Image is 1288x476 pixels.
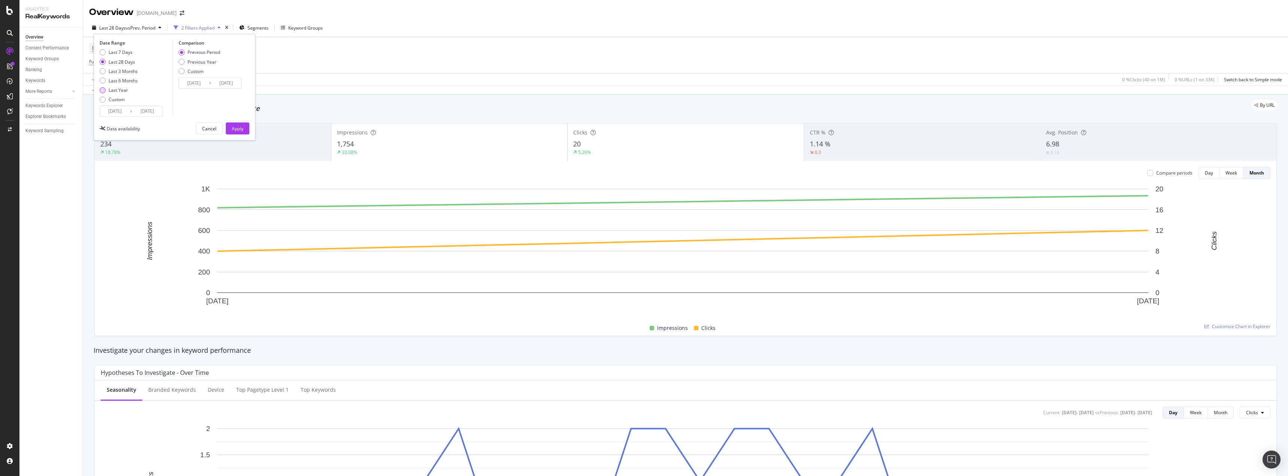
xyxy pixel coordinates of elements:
div: Ranking [25,66,42,74]
text: 800 [198,206,210,214]
div: Week [1225,170,1237,176]
text: 16 [1155,206,1163,214]
a: Keywords Explorer [25,102,78,110]
button: Last 28 DaysvsPrev. Period [89,22,164,34]
div: Custom [179,68,220,75]
div: Last 3 Months [100,68,138,75]
svg: A chart. [101,185,1265,315]
input: Start Date [100,106,130,116]
text: 1.5 [200,451,210,459]
a: Keyword Groups [25,55,78,63]
button: Cancel [196,122,223,134]
div: Last Year [109,87,128,93]
div: Top pagetype Level 1 [236,386,289,394]
span: Segments [247,25,268,31]
div: Device [208,386,224,394]
span: Impressions [657,324,688,333]
div: times [224,24,230,31]
div: Investigate your changes in keyword performance [94,346,1278,355]
button: Segments [236,22,271,34]
div: Custom [100,96,138,103]
div: legacy label [1251,100,1278,110]
text: 200 [198,268,210,276]
div: Keywords [25,77,45,85]
div: Branded Keywords [148,386,196,394]
div: Last 28 Days [100,59,138,65]
div: Keywords Explorer [25,102,63,110]
span: Avg. Position [1046,129,1078,136]
div: Compare periods [1156,170,1193,176]
div: Previous Year [188,59,216,65]
button: Clicks [1240,407,1270,419]
div: Last 6 Months [100,78,138,84]
a: Keyword Sampling [25,127,78,135]
div: 0.16 [1051,149,1060,156]
div: 18.78% [105,149,121,155]
div: Custom [109,96,125,103]
button: Keyword Groups [278,22,326,34]
text: 8 [1155,247,1160,255]
div: More Reports [25,88,52,95]
a: Ranking [25,66,78,74]
img: Equal [1046,152,1049,154]
span: Clicks [573,129,587,136]
div: Last 7 Days [109,49,133,55]
a: Overview [25,33,78,41]
div: Month [1214,409,1227,416]
div: Week [1190,409,1202,416]
div: Top Keywords [301,386,336,394]
div: 0 % Clicks ( 40 on 1M ) [1122,76,1165,83]
div: 33.08% [342,149,357,155]
text: 12 [1155,227,1163,234]
div: Previous Year [179,59,220,65]
span: Clicks [1246,409,1258,416]
button: Week [1219,167,1243,179]
div: 2 Filters Applied [181,25,215,31]
text: [DATE] [206,297,229,305]
span: CTR % [810,129,826,136]
button: Day [1163,407,1184,419]
div: Keyword Groups [288,25,323,31]
text: 20 [1155,185,1163,193]
a: Content Performance [25,44,78,52]
div: Analytics [25,6,77,12]
button: 2 Filters Applied [171,22,224,34]
div: Switch back to Simple mode [1224,76,1282,83]
div: Apply [232,125,243,132]
div: Previous Period [179,49,220,55]
div: Current: [1043,409,1060,416]
span: Clicks [701,324,716,333]
span: By URL [1260,103,1275,107]
div: Last Year [100,87,138,93]
div: Content Performance [25,44,69,52]
div: vs Previous : [1095,409,1119,416]
span: Customize Chart in Explorer [1212,323,1270,330]
div: Overview [89,6,134,19]
div: Open Intercom Messenger [1263,451,1281,469]
div: Last 28 Days [109,59,135,65]
div: 0 % URLs ( 1 on 33K ) [1175,76,1215,83]
div: Seasonality [107,386,136,394]
button: Month [1208,407,1234,419]
button: Month [1243,167,1270,179]
div: Keyword Sampling [25,127,64,135]
div: Last 6 Months [109,78,138,84]
text: 0 [206,289,210,297]
span: Last 28 Days [99,25,126,31]
text: 2 [206,425,210,433]
div: Previous Period [188,49,220,55]
input: End Date [132,106,162,116]
div: Last 7 Days [100,49,138,55]
div: Data availability [107,125,140,132]
text: 1K [201,185,210,193]
span: Full URL [89,58,106,65]
span: 20 [573,139,581,148]
a: Keywords [25,77,78,85]
div: Month [1249,170,1264,176]
div: Hypotheses to Investigate - Over Time [101,369,209,376]
div: [DOMAIN_NAME] [137,9,177,17]
button: Apply [226,122,249,134]
a: Customize Chart in Explorer [1205,323,1270,330]
button: Day [1199,167,1219,179]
